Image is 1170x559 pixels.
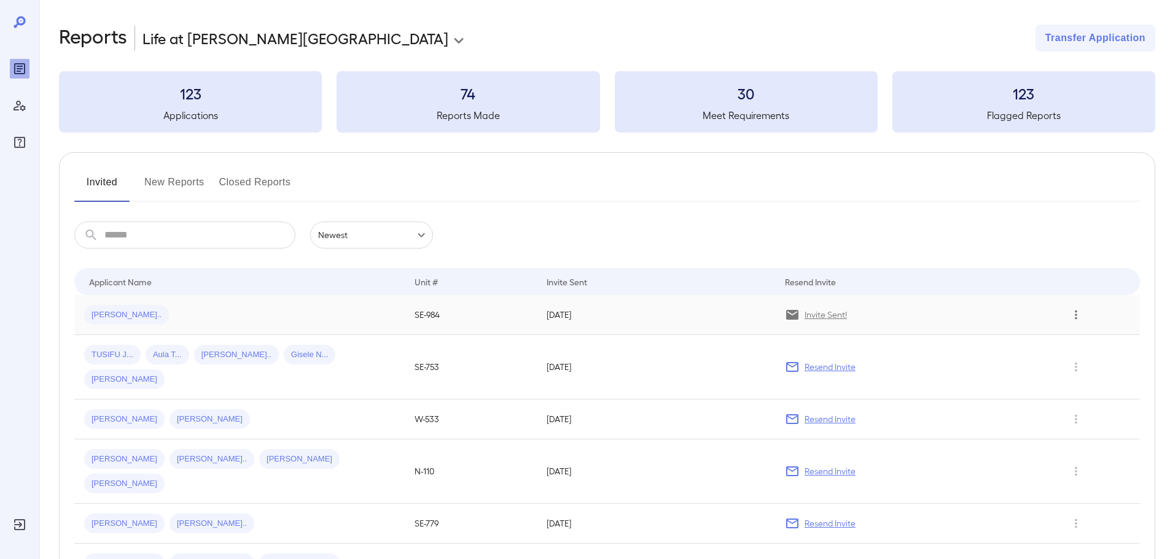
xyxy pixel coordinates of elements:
div: Unit # [415,274,438,289]
button: Transfer Application [1035,25,1155,52]
button: Row Actions [1066,305,1086,325]
h5: Flagged Reports [892,108,1155,123]
td: SE-779 [405,504,537,544]
h3: 30 [615,83,878,103]
summary: 123Applications74Reports Made30Meet Requirements123Flagged Reports [59,71,1155,133]
td: [DATE] [537,439,774,504]
td: [DATE] [537,504,774,544]
span: [PERSON_NAME].. [84,309,169,321]
div: Invite Sent [547,274,587,289]
span: [PERSON_NAME].. [170,453,254,465]
td: W-533 [405,399,537,439]
span: [PERSON_NAME].. [194,349,279,361]
span: [PERSON_NAME].. [170,518,254,530]
div: Resend Invite [785,274,836,289]
td: [DATE] [537,295,774,335]
span: Gisele N... [284,349,336,361]
div: Reports [10,59,29,79]
span: TUSIFU J... [84,349,141,361]
td: [DATE] [537,399,774,439]
p: Resend Invite [805,361,856,373]
button: Invited [74,172,130,202]
td: SE-753 [405,335,537,399]
p: Life at [PERSON_NAME][GEOGRAPHIC_DATA] [142,28,448,48]
td: SE-984 [405,295,537,335]
div: Log Out [10,515,29,534]
span: [PERSON_NAME] [84,478,165,490]
p: Resend Invite [805,413,856,425]
h3: 74 [337,83,599,103]
button: Row Actions [1066,514,1086,533]
button: New Reports [144,172,205,202]
span: [PERSON_NAME] [84,453,165,465]
button: Row Actions [1066,409,1086,429]
p: Resend Invite [805,517,856,530]
td: [DATE] [537,335,774,399]
td: N-110 [405,439,537,504]
h2: Reports [59,25,127,52]
span: Aula T... [146,349,189,361]
button: Row Actions [1066,357,1086,377]
button: Closed Reports [219,172,291,202]
span: [PERSON_NAME] [170,414,250,425]
h5: Reports Made [337,108,599,123]
span: [PERSON_NAME] [259,453,340,465]
div: Newest [310,222,433,249]
h5: Applications [59,108,322,123]
p: Resend Invite [805,465,856,477]
span: [PERSON_NAME] [84,374,165,385]
button: Row Actions [1066,461,1086,481]
div: FAQ [10,133,29,152]
span: [PERSON_NAME] [84,414,165,425]
p: Invite Sent! [805,309,847,321]
div: Applicant Name [89,274,152,289]
h3: 123 [892,83,1155,103]
span: [PERSON_NAME] [84,518,165,530]
h5: Meet Requirements [615,108,878,123]
div: Manage Users [10,96,29,115]
h3: 123 [59,83,322,103]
